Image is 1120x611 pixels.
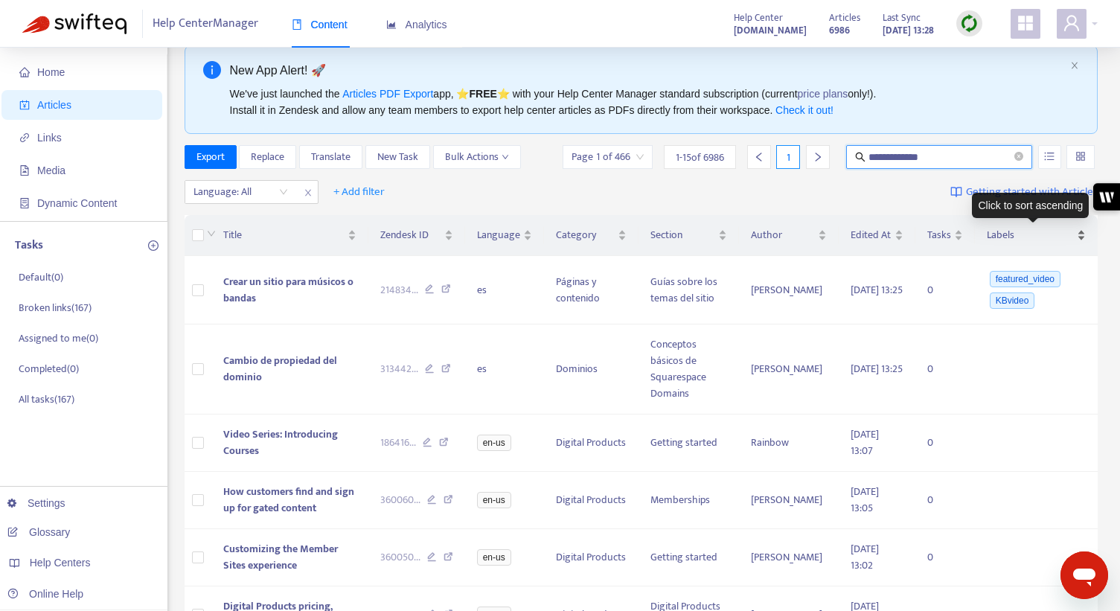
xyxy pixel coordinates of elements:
strong: 6986 [829,22,850,39]
td: Rainbow [739,415,839,472]
span: [DATE] 13:05 [851,483,879,516]
span: [DATE] 13:07 [851,426,879,459]
span: 360060 ... [380,492,420,508]
span: home [19,67,30,77]
span: Help Centers [30,557,91,569]
a: Getting started with Articles [950,180,1098,204]
span: Links [37,132,62,144]
a: price plans [798,88,848,100]
td: es [465,324,544,415]
p: Completed ( 0 ) [19,361,79,377]
td: [PERSON_NAME] [739,324,839,415]
button: New Task [365,145,430,169]
span: New Task [377,149,418,165]
span: appstore [1017,14,1034,32]
button: Translate [299,145,362,169]
button: close [1070,61,1079,71]
strong: [DATE] 13:28 [883,22,934,39]
span: [DATE] 13:25 [851,360,903,377]
span: + Add filter [333,183,385,201]
a: Articles PDF Export [342,88,433,100]
span: Articles [829,10,860,26]
td: 0 [915,472,975,529]
span: Dynamic Content [37,197,117,209]
span: 1 - 15 of 6986 [676,150,724,165]
span: 313442 ... [380,361,418,377]
span: Labels [987,227,1074,243]
span: [DATE] 13:25 [851,281,903,298]
span: Language [477,227,520,243]
span: Help Center Manager [153,10,258,38]
span: right [813,152,823,162]
strong: [DOMAIN_NAME] [734,22,807,39]
button: Export [185,145,237,169]
th: Author [739,215,839,256]
span: Section [650,227,715,243]
span: Content [292,19,348,31]
span: en-us [477,492,511,508]
td: [PERSON_NAME] [739,529,839,586]
span: close-circle [1014,152,1023,161]
td: Digital Products [544,472,639,529]
td: Digital Products [544,529,639,586]
th: Edited At [839,215,915,256]
button: Replace [239,145,296,169]
span: book [292,19,302,30]
span: Cambio de propiedad del dominio [223,352,337,386]
td: 0 [915,415,975,472]
span: Media [37,164,65,176]
td: Conceptos básicos de Squarespace Domains [639,324,739,415]
div: We've just launched the app, ⭐ ⭐️ with your Help Center Manager standard subscription (current on... [230,86,1065,118]
th: Section [639,215,739,256]
span: Video Series: Introducing Courses [223,426,338,459]
span: How customers find and sign up for gated content [223,483,354,516]
td: es [465,256,544,324]
span: Last Sync [883,10,921,26]
p: Assigned to me ( 0 ) [19,330,98,346]
span: 186416 ... [380,435,416,451]
span: Zendesk ID [380,227,441,243]
span: area-chart [386,19,397,30]
span: user [1063,14,1081,32]
iframe: Button to launch messaging window [1060,551,1108,599]
td: Páginas y contenido [544,256,639,324]
td: Getting started [639,529,739,586]
td: [PERSON_NAME] [739,472,839,529]
img: Swifteq [22,13,127,34]
img: sync.dc5367851b00ba804db3.png [960,14,979,33]
td: Digital Products [544,415,639,472]
div: New App Alert! 🚀 [230,61,1065,80]
span: en-us [477,549,511,566]
span: search [855,152,865,162]
span: [DATE] 13:02 [851,540,879,574]
span: Title [223,227,345,243]
span: file-image [19,165,30,176]
th: Title [211,215,368,256]
td: 0 [915,529,975,586]
th: Category [544,215,639,256]
div: Click to sort ascending [972,193,1089,218]
span: link [19,132,30,143]
span: 360050 ... [380,549,420,566]
th: Language [465,215,544,256]
button: + Add filter [322,180,396,204]
button: Bulk Actionsdown [433,145,521,169]
span: Home [37,66,65,78]
span: Edited At [851,227,892,243]
span: Export [196,149,225,165]
td: Guías sobre los temas del sitio [639,256,739,324]
span: Getting started with Articles [966,184,1098,201]
p: Tasks [15,237,43,255]
a: Settings [7,497,65,509]
span: down [502,153,509,161]
span: Help Center [734,10,783,26]
span: info-circle [203,61,221,79]
span: Category [556,227,615,243]
span: Tasks [927,227,951,243]
th: Labels [975,215,1098,256]
span: close [1070,61,1079,70]
span: Bulk Actions [445,149,509,165]
td: 0 [915,256,975,324]
th: Tasks [915,215,975,256]
span: account-book [19,100,30,110]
